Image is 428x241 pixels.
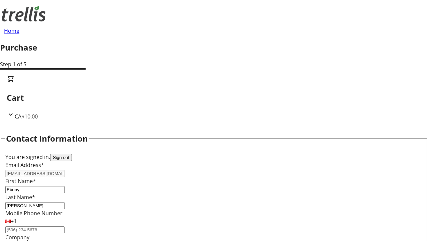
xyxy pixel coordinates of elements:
h2: Cart [7,92,421,104]
label: Mobile Phone Number [5,210,63,217]
h2: Contact Information [6,133,88,145]
label: Company [5,234,29,241]
button: Sign out [50,154,72,161]
label: Last Name* [5,193,35,201]
span: CA$10.00 [15,113,38,120]
div: You are signed in. [5,153,423,161]
div: CartCA$10.00 [7,75,421,120]
input: (506) 234-5678 [5,226,65,233]
label: Email Address* [5,161,44,169]
label: First Name* [5,177,36,185]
